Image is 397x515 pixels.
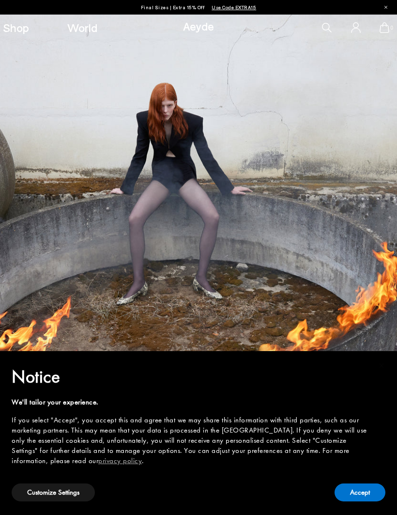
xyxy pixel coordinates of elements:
[12,483,95,501] button: Customize Settings
[12,397,370,407] div: We'll tailor your experience.
[12,415,370,466] div: If you select "Accept", you accept this and agree that we may share this information with third p...
[335,483,385,501] button: Accept
[12,364,370,389] h2: Notice
[370,354,393,377] button: Close this notice
[379,358,385,373] span: ×
[98,456,142,466] a: privacy policy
